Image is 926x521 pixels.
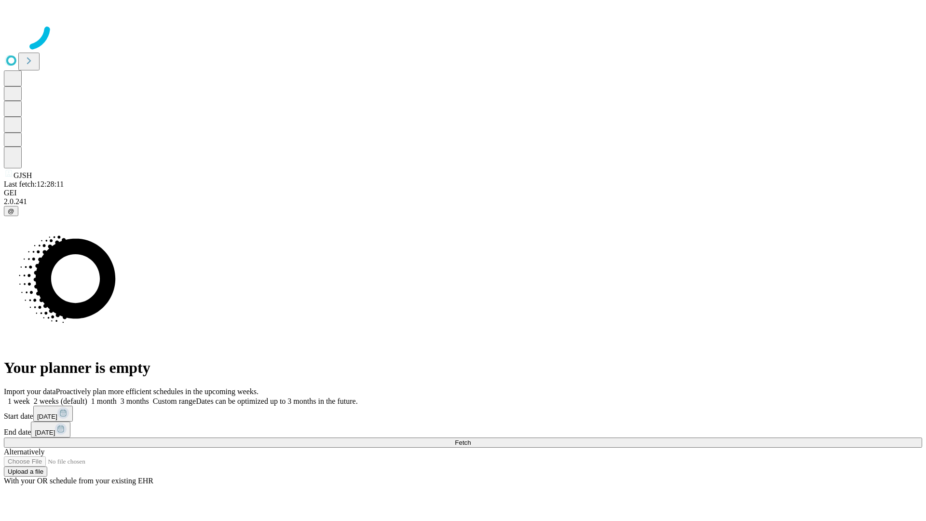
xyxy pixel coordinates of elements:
[91,397,117,405] span: 1 month
[4,448,44,456] span: Alternatively
[153,397,196,405] span: Custom range
[37,413,57,420] span: [DATE]
[56,387,259,396] span: Proactively plan more efficient schedules in the upcoming weeks.
[34,397,87,405] span: 2 weeks (default)
[35,429,55,436] span: [DATE]
[14,171,32,179] span: GJSH
[196,397,357,405] span: Dates can be optimized up to 3 months in the future.
[4,189,922,197] div: GEI
[4,387,56,396] span: Import your data
[4,197,922,206] div: 2.0.241
[455,439,471,446] span: Fetch
[4,406,922,422] div: Start date
[4,477,153,485] span: With your OR schedule from your existing EHR
[4,359,922,377] h1: Your planner is empty
[4,438,922,448] button: Fetch
[4,422,922,438] div: End date
[8,397,30,405] span: 1 week
[8,207,14,215] span: @
[33,406,73,422] button: [DATE]
[31,422,70,438] button: [DATE]
[4,206,18,216] button: @
[121,397,149,405] span: 3 months
[4,466,47,477] button: Upload a file
[4,180,64,188] span: Last fetch: 12:28:11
